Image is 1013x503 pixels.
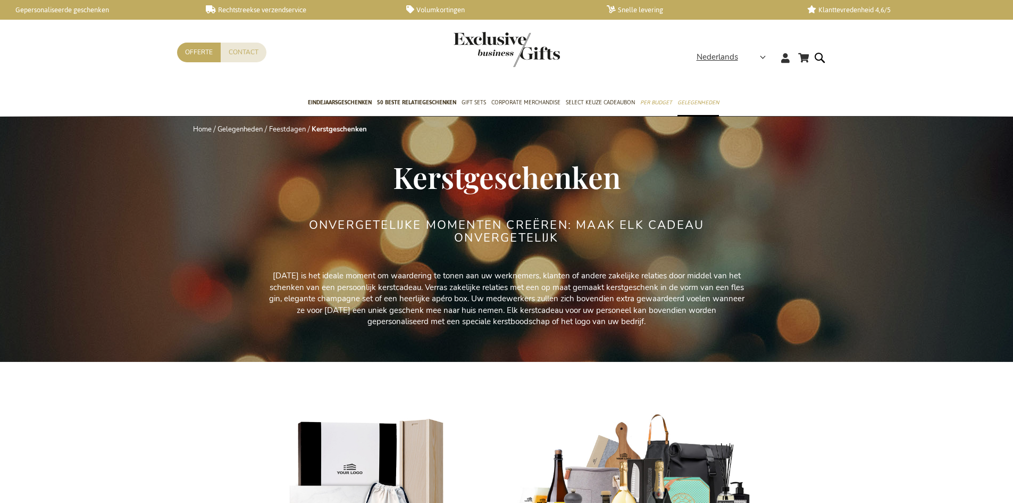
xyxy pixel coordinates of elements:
a: Gepersonaliseerde geschenken [5,5,189,14]
a: Volumkortingen [406,5,590,14]
img: Exclusive Business gifts logo [454,32,560,67]
a: Feestdagen [269,125,306,134]
a: Klanttevredenheid 4,6/5 [807,5,991,14]
span: Gelegenheden [677,97,719,108]
span: Gift Sets [462,97,486,108]
span: Eindejaarsgeschenken [308,97,372,108]
span: Corporate Merchandise [491,97,560,108]
h2: ONVERGETELIJKE MOMENTEN CREËREN: MAAK ELK CADEAU ONVERGETELIJK [307,219,706,244]
a: Rechtstreekse verzendservice [206,5,389,14]
span: Select Keuze Cadeaubon [566,97,635,108]
a: store logo [454,32,507,67]
a: Snelle levering [607,5,790,14]
div: Nederlands [697,51,773,63]
p: [DATE] is het ideale moment om waardering te tonen aan uw werknemers, klanten of andere zakelijke... [267,270,746,327]
strong: Kerstgeschenken [312,125,367,134]
a: Gelegenheden [217,125,263,134]
a: Home [193,125,212,134]
span: 50 beste relatiegeschenken [377,97,456,108]
a: Offerte [177,43,221,62]
span: Nederlands [697,51,738,63]
span: Kerstgeschenken [393,157,621,196]
span: Per Budget [640,97,672,108]
a: Contact [221,43,266,62]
